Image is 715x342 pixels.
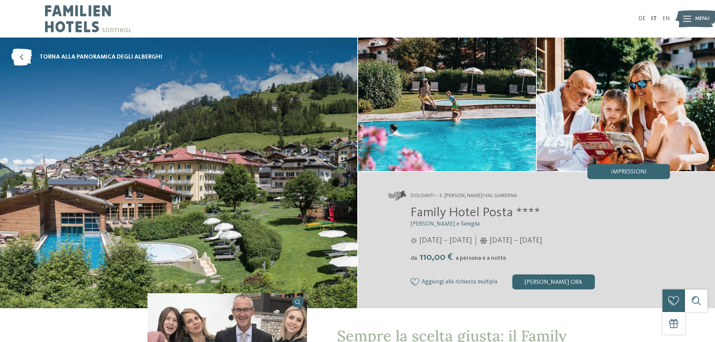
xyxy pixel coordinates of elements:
[421,279,497,286] span: Aggiungi alla richiesta multipla
[480,237,488,244] i: Orari d'apertura inverno
[11,49,163,66] a: torna alla panoramica degli alberghi
[489,235,542,246] span: [DATE] – [DATE]
[611,169,647,175] span: Impressioni
[411,206,540,219] span: Family Hotel Posta ****
[411,221,480,227] span: [PERSON_NAME] e famiglia
[419,235,472,246] span: [DATE] – [DATE]
[662,16,670,22] a: EN
[411,192,517,200] span: Dolomiti – S. [PERSON_NAME]/Val Gardena
[651,16,657,22] a: IT
[411,255,417,261] span: da
[456,255,506,261] span: a persona e a notte
[638,16,646,22] a: DE
[695,15,710,23] span: Menu
[512,274,595,289] div: [PERSON_NAME] ora
[418,252,455,262] span: 110,00 €
[411,237,417,244] i: Orari d'apertura estate
[39,53,163,61] span: torna alla panoramica degli alberghi
[537,38,715,171] img: Family hotel in Val Gardena: un luogo speciale
[358,38,536,171] img: Family hotel in Val Gardena: un luogo speciale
